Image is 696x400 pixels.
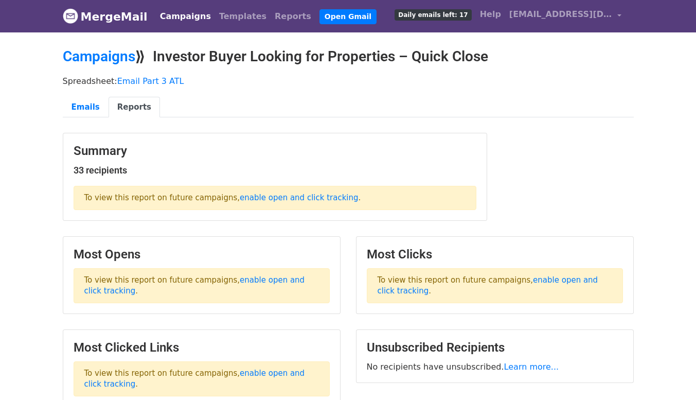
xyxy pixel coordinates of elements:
[505,4,626,28] a: [EMAIL_ADDRESS][DOMAIN_NAME]
[63,97,109,118] a: Emails
[509,8,612,21] span: [EMAIL_ADDRESS][DOMAIN_NAME]
[74,165,476,176] h5: 33 recipients
[109,97,160,118] a: Reports
[271,6,315,27] a: Reports
[367,268,623,303] p: To view this report on future campaigns, .
[319,9,377,24] a: Open Gmail
[156,6,215,27] a: Campaigns
[117,76,184,86] a: Email Part 3 ATL
[74,268,330,303] p: To view this report on future campaigns, .
[215,6,271,27] a: Templates
[240,193,358,202] a: enable open and click tracking
[367,361,623,372] p: No recipients have unsubscribed.
[74,144,476,159] h3: Summary
[504,362,559,372] a: Learn more...
[63,76,634,86] p: Spreadsheet:
[395,9,471,21] span: Daily emails left: 17
[63,48,135,65] a: Campaigns
[74,340,330,355] h3: Most Clicked Links
[390,4,475,25] a: Daily emails left: 17
[63,8,78,24] img: MergeMail logo
[367,340,623,355] h3: Unsubscribed Recipients
[63,6,148,27] a: MergeMail
[367,247,623,262] h3: Most Clicks
[74,247,330,262] h3: Most Opens
[74,361,330,396] p: To view this report on future campaigns, .
[476,4,505,25] a: Help
[74,186,476,210] p: To view this report on future campaigns, .
[63,48,634,65] h2: ⟫ Investor Buyer Looking for Properties – Quick Close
